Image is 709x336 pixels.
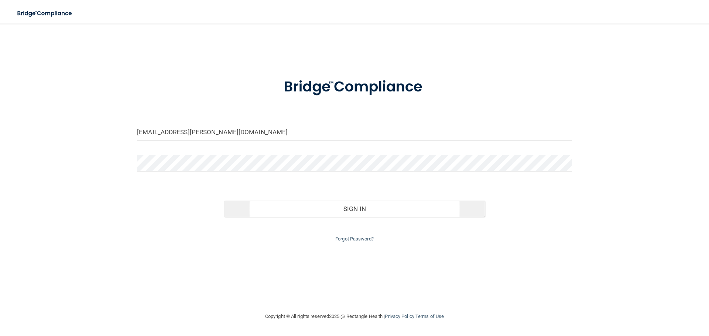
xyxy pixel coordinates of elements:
a: Terms of Use [415,314,444,319]
img: bridge_compliance_login_screen.278c3ca4.svg [268,68,441,106]
input: Email [137,124,572,141]
button: Sign In [224,201,485,217]
div: Copyright © All rights reserved 2025 @ Rectangle Health | | [220,305,489,328]
a: Forgot Password? [335,236,374,242]
a: Privacy Policy [385,314,414,319]
img: bridge_compliance_login_screen.278c3ca4.svg [11,6,79,21]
